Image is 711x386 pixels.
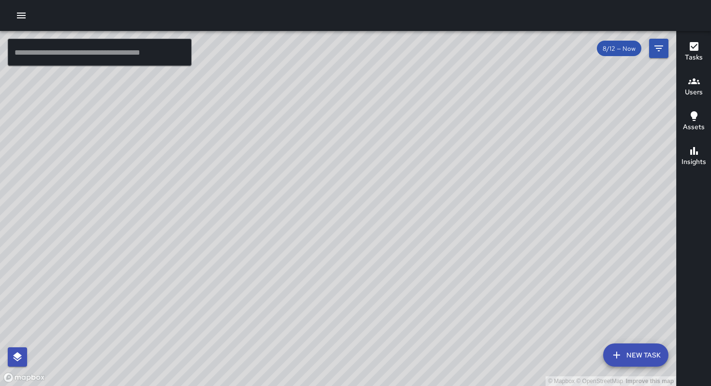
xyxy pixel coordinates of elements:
[677,70,711,104] button: Users
[677,35,711,70] button: Tasks
[681,157,706,167] h6: Insights
[597,45,641,53] span: 8/12 — Now
[603,343,668,367] button: New Task
[683,122,705,133] h6: Assets
[685,52,703,63] h6: Tasks
[677,104,711,139] button: Assets
[685,87,703,98] h6: Users
[649,39,668,58] button: Filters
[677,139,711,174] button: Insights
